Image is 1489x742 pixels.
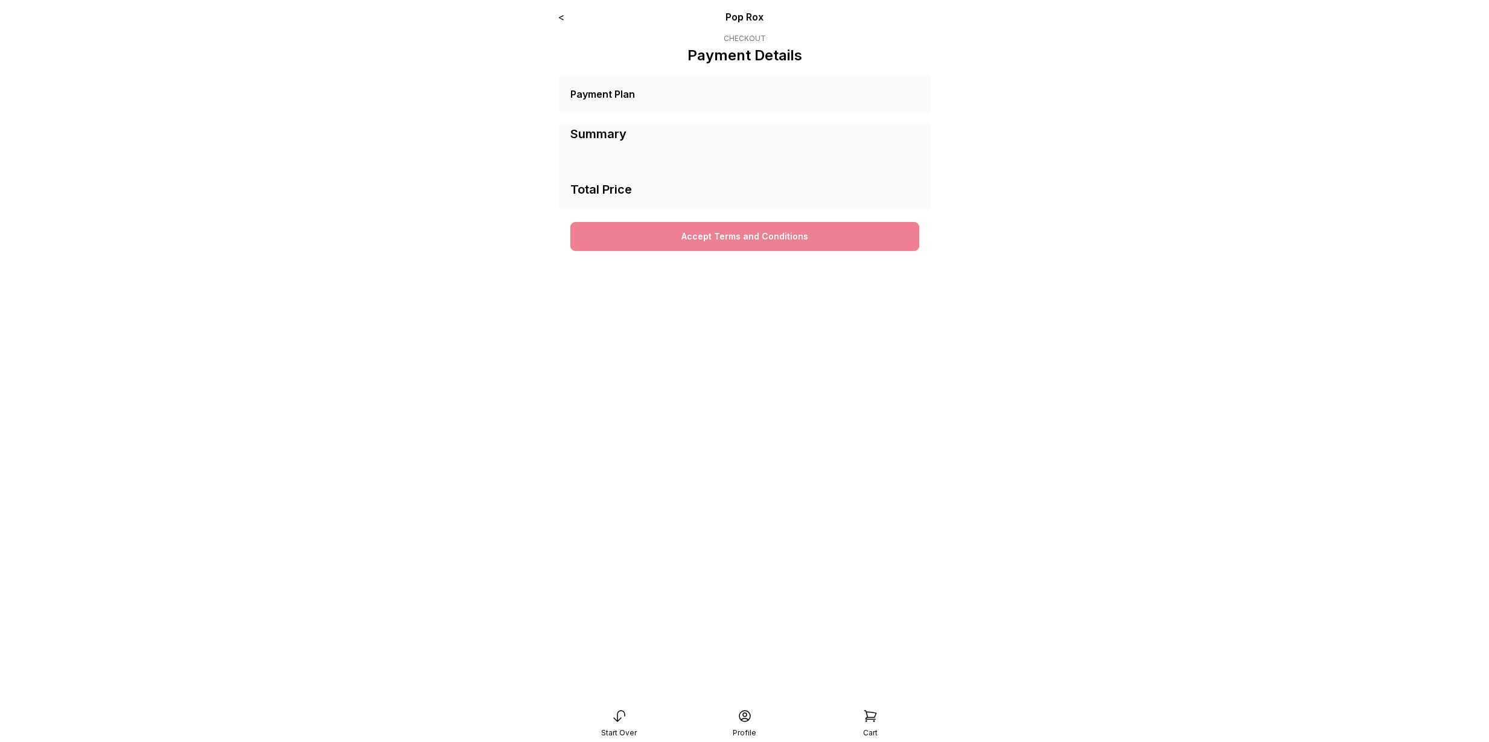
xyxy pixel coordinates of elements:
[687,46,802,65] p: Payment Details
[633,10,856,24] div: Pop Rox
[570,125,627,142] div: Summary
[558,11,564,23] a: <
[601,728,637,738] div: Start Over
[570,222,919,251] button: Accept Terms and Conditions
[733,728,756,738] div: Profile
[570,181,632,198] div: Total Price
[863,728,878,738] div: Cart
[687,34,802,43] div: Checkout
[570,87,635,101] div: Payment Plan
